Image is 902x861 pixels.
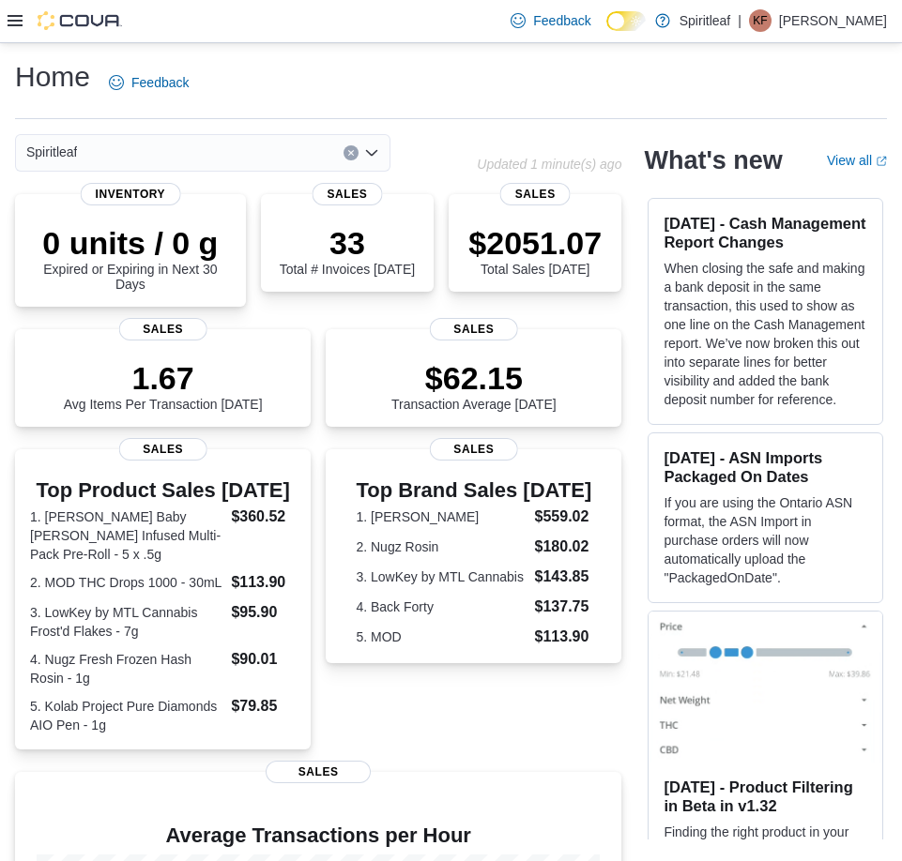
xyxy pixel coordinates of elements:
[468,224,602,277] div: Total Sales [DATE]
[30,479,296,502] h3: Top Product Sales [DATE]
[356,597,527,616] dt: 4. Back Forty
[364,145,379,160] button: Open list of options
[738,9,741,32] p: |
[664,214,867,251] h3: [DATE] - Cash Management Report Changes
[312,183,382,205] span: Sales
[81,183,181,205] span: Inventory
[101,64,196,101] a: Feedback
[430,318,519,340] span: Sales
[664,493,867,587] p: If you are using the Ontario ASN format, the ASN Import in purchase orders will now automatically...
[535,536,592,558] dd: $180.02
[749,9,772,32] div: Kendra F
[30,697,223,734] dt: 5. Kolab Project Pure Diamonds AIO Pen - 1g
[876,156,887,167] svg: External link
[356,567,527,586] dt: 3. LowKey by MTL Cannabis
[664,778,867,815] h3: [DATE] - Product Filtering in Beta in v1.32
[15,58,90,96] h1: Home
[231,648,296,671] dd: $90.01
[118,318,207,340] span: Sales
[38,11,122,30] img: Cova
[30,224,231,262] p: 0 units / 0 g
[231,506,296,528] dd: $360.52
[644,145,782,175] h2: What's new
[30,573,223,592] dt: 2. MOD THC Drops 1000 - 30mL
[30,824,606,847] h4: Average Transactions per Hour
[391,359,557,397] p: $62.15
[779,9,887,32] p: [PERSON_NAME]
[30,507,223,564] dt: 1. [PERSON_NAME] Baby [PERSON_NAME] Infused Multi-Pack Pre-Roll - 5 x .5g
[664,448,867,486] h3: [DATE] - ASN Imports Packaged On Dates
[231,601,296,624] dd: $95.90
[606,11,646,31] input: Dark Mode
[535,566,592,588] dd: $143.85
[280,224,415,277] div: Total # Invoices [DATE]
[64,359,263,397] p: 1.67
[356,479,591,502] h3: Top Brand Sales [DATE]
[535,596,592,618] dd: $137.75
[30,224,231,292] div: Expired or Expiring in Next 30 Days
[231,695,296,717] dd: $79.85
[535,626,592,648] dd: $113.90
[30,650,223,687] dt: 4. Nugz Fresh Frozen Hash Rosin - 1g
[344,145,359,160] button: Clear input
[503,2,598,39] a: Feedback
[477,157,621,172] p: Updated 1 minute(s) ago
[753,9,767,32] span: KF
[827,153,887,168] a: View allExternal link
[391,359,557,412] div: Transaction Average [DATE]
[64,359,263,412] div: Avg Items Per Transaction [DATE]
[231,571,296,594] dd: $113.90
[266,761,371,783] span: Sales
[356,507,527,526] dt: 1. [PERSON_NAME]
[30,603,223,641] dt: 3. LowKey by MTL Cannabis Frost'd Flakes - 7g
[533,11,590,30] span: Feedback
[118,438,207,461] span: Sales
[280,224,415,262] p: 33
[131,73,189,92] span: Feedback
[468,224,602,262] p: $2051.07
[606,31,607,32] span: Dark Mode
[26,141,77,163] span: Spiritleaf
[500,183,571,205] span: Sales
[430,438,519,461] span: Sales
[664,259,867,409] p: When closing the safe and making a bank deposit in the same transaction, this used to show as one...
[535,506,592,528] dd: $559.02
[356,537,527,556] dt: 2. Nugz Rosin
[680,9,730,32] p: Spiritleaf
[356,627,527,646] dt: 5. MOD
